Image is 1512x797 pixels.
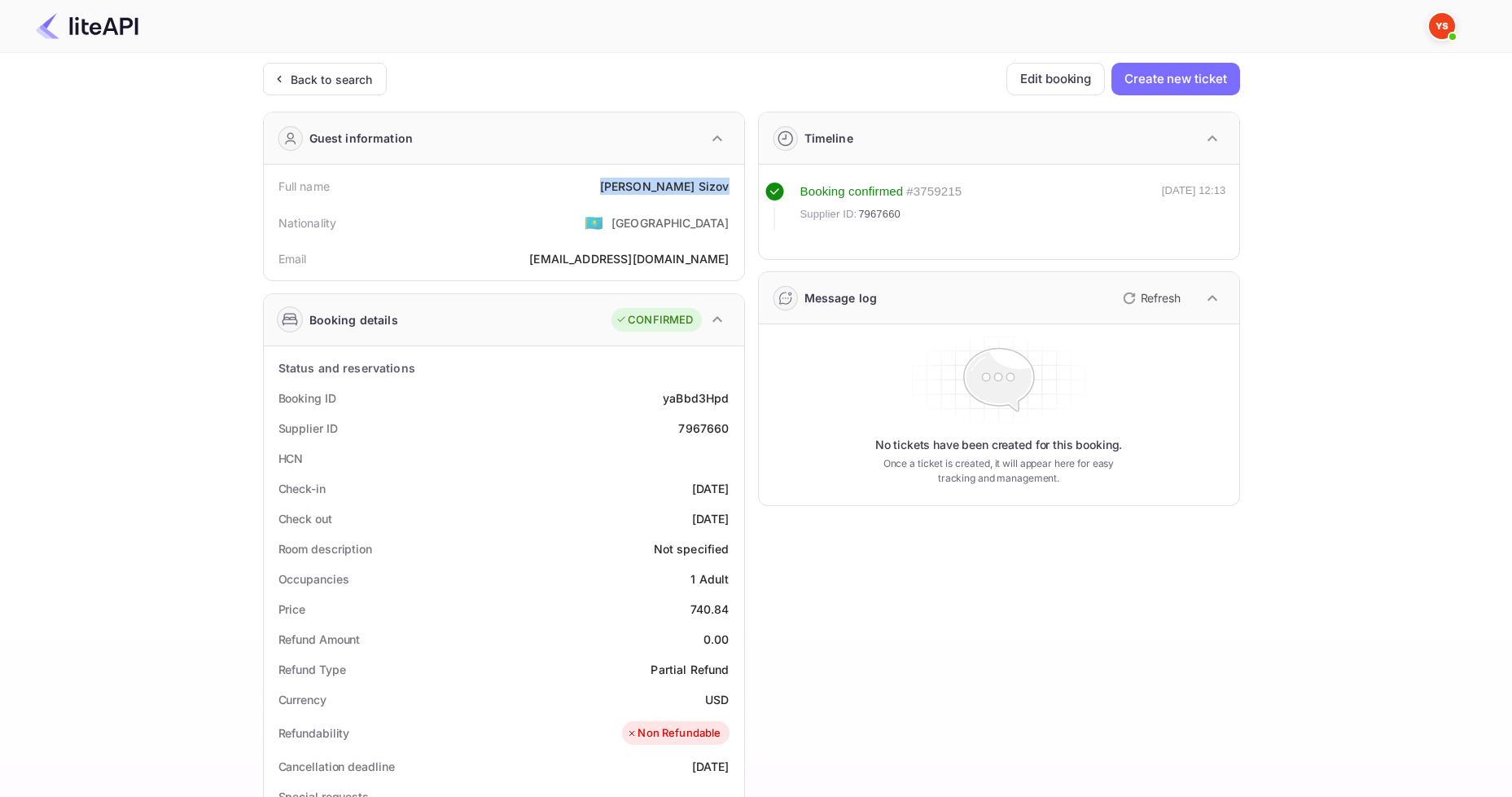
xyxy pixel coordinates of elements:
img: Yandex Support [1429,13,1455,39]
div: 740.84 [690,601,730,618]
div: USD [705,691,729,708]
div: Guest information [309,130,414,147]
div: 7967660 [678,420,729,437]
span: Supplier ID: [800,206,857,222]
div: 0.00 [703,631,730,648]
div: yaBbd3Hpd [663,390,729,407]
div: [PERSON_NAME] Sizov [600,178,730,195]
span: United States [585,208,603,237]
div: Price [278,601,306,618]
div: 1 Adult [690,570,729,588]
div: Status and reservations [278,359,415,376]
div: Check out [278,510,332,527]
div: Booking confirmed [800,183,904,201]
div: Timeline [804,130,853,147]
div: Currency [278,691,327,708]
img: LiteAPI Logo [36,13,138,39]
div: # 3759215 [906,183,962,201]
button: Edit booking [1006,63,1105,95]
div: CONFIRMED [616,312,693,328]
div: Cancellation deadline [278,758,395,775]
div: Back to search [291,71,373,88]
span: 7967660 [858,206,901,222]
div: Room description [278,540,372,557]
div: [DATE] [692,758,730,775]
p: Refresh [1141,289,1181,306]
div: [DATE] [692,510,730,527]
div: Booking ID [278,390,336,407]
p: Once a ticket is created, it will appear here for easy tracking and management. [870,456,1128,486]
div: [EMAIL_ADDRESS][DOMAIN_NAME] [529,250,729,267]
div: Supplier ID [278,420,338,437]
div: Non Refundable [626,725,721,742]
div: Full name [278,178,330,195]
div: Message log [804,289,878,306]
p: No tickets have been created for this booking. [875,437,1123,453]
div: Nationality [278,214,337,231]
div: [GEOGRAPHIC_DATA] [611,214,730,231]
div: Refund Type [278,661,346,678]
div: [DATE] 12:13 [1162,183,1226,230]
div: Not specified [654,540,730,557]
div: Occupancies [278,570,349,588]
button: Refresh [1113,285,1187,311]
div: Refundability [278,724,350,742]
div: Booking details [309,311,398,328]
div: Email [278,250,307,267]
div: Refund Amount [278,631,361,648]
div: Check-in [278,480,326,497]
div: [DATE] [692,480,730,497]
div: Partial Refund [651,661,729,678]
button: Create new ticket [1111,63,1239,95]
div: HCN [278,450,304,467]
